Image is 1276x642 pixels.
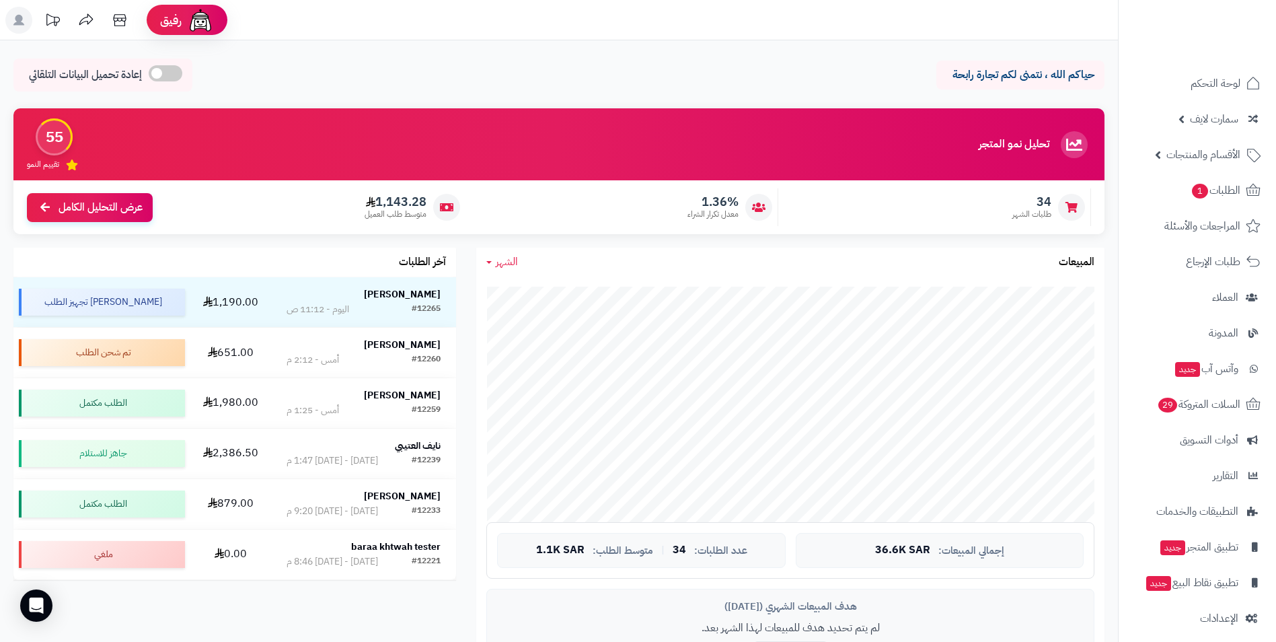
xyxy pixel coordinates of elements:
span: 36.6K SAR [875,544,930,557]
a: الشهر [486,254,518,270]
div: الطلب مكتمل [19,390,185,417]
div: أمس - 2:12 م [287,353,339,367]
td: 1,190.00 [190,277,271,327]
a: السلات المتروكة29 [1127,388,1268,421]
img: logo-2.png [1185,28,1263,57]
div: #12260 [412,353,441,367]
span: معدل تكرار الشراء [687,209,739,220]
span: المدونة [1209,324,1238,343]
span: لوحة التحكم [1191,74,1240,93]
span: متوسط طلب العميل [365,209,426,220]
p: لم يتم تحديد هدف للمبيعات لهذا الشهر بعد. [497,620,1084,636]
div: #12233 [412,505,441,518]
div: اليوم - 11:12 ص [287,303,349,316]
h3: آخر الطلبات [399,256,446,269]
span: العملاء [1212,288,1238,307]
span: إجمالي المبيعات: [938,545,1004,557]
div: هدف المبيعات الشهري ([DATE]) [497,600,1084,614]
div: [DATE] - [DATE] 9:20 م [287,505,378,518]
span: | [661,545,665,555]
td: 2,386.50 [190,429,271,478]
span: المراجعات والأسئلة [1164,217,1240,236]
a: العملاء [1127,281,1268,314]
span: متوسط الطلب: [593,545,653,557]
span: 29 [1158,398,1177,413]
span: 1,143.28 [365,194,426,209]
img: ai-face.png [187,7,214,34]
strong: baraa khtwah tester [351,540,441,554]
a: تطبيق نقاط البيعجديد [1127,567,1268,599]
a: وآتس آبجديد [1127,353,1268,385]
td: 0.00 [190,530,271,579]
div: #12239 [412,454,441,468]
span: 1 [1192,184,1209,199]
a: تطبيق المتجرجديد [1127,531,1268,563]
span: تقييم النمو [27,159,59,170]
div: #12265 [412,303,441,316]
div: الطلب مكتمل [19,491,185,518]
span: الأقسام والمنتجات [1166,145,1240,164]
div: أمس - 1:25 م [287,404,339,417]
span: الشهر [496,254,518,270]
div: [DATE] - [DATE] 1:47 م [287,454,378,468]
span: الإعدادات [1200,609,1238,628]
strong: نايف العتيبي [395,439,441,453]
strong: [PERSON_NAME] [364,489,441,503]
span: رفيق [160,12,182,28]
div: جاهز للاستلام [19,440,185,467]
td: 1,980.00 [190,378,271,428]
strong: [PERSON_NAME] [364,338,441,352]
span: جديد [1160,540,1185,555]
span: طلبات الشهر [1012,209,1051,220]
span: 1.1K SAR [536,544,585,557]
h3: تحليل نمو المتجر [979,139,1049,151]
span: تطبيق المتجر [1159,538,1238,557]
span: طلبات الإرجاع [1186,252,1240,271]
strong: [PERSON_NAME] [364,287,441,301]
div: #12221 [412,555,441,569]
span: جديد [1175,362,1200,377]
div: [DATE] - [DATE] 8:46 م [287,555,378,569]
a: التطبيقات والخدمات [1127,495,1268,528]
span: إعادة تحميل البيانات التلقائي [29,67,142,83]
span: جديد [1146,576,1171,591]
td: 879.00 [190,479,271,529]
span: التقارير [1213,466,1238,485]
span: 34 [1012,194,1051,209]
div: تم شحن الطلب [19,339,185,366]
a: لوحة التحكم [1127,67,1268,100]
div: #12259 [412,404,441,417]
span: السلات المتروكة [1157,395,1240,414]
span: 1.36% [687,194,739,209]
span: 34 [673,544,686,557]
a: الطلبات1 [1127,174,1268,207]
span: الطلبات [1191,181,1240,200]
a: التقارير [1127,460,1268,492]
a: الإعدادات [1127,602,1268,635]
span: أدوات التسويق [1180,431,1238,450]
span: عرض التحليل الكامل [59,200,143,215]
a: طلبات الإرجاع [1127,246,1268,278]
a: المراجعات والأسئلة [1127,210,1268,242]
h3: المبيعات [1059,256,1094,269]
a: أدوات التسويق [1127,424,1268,456]
a: تحديثات المنصة [36,7,69,37]
span: التطبيقات والخدمات [1156,502,1238,521]
div: ملغي [19,541,185,568]
span: تطبيق نقاط البيع [1145,573,1238,592]
div: [PERSON_NAME] تجهيز الطلب [19,289,185,316]
a: المدونة [1127,317,1268,349]
p: حياكم الله ، نتمنى لكم تجارة رابحة [946,67,1094,83]
div: Open Intercom Messenger [20,590,52,622]
span: وآتس آب [1174,359,1238,378]
span: سمارت لايف [1190,110,1238,129]
a: عرض التحليل الكامل [27,193,153,222]
td: 651.00 [190,328,271,378]
span: عدد الطلبات: [694,545,747,557]
strong: [PERSON_NAME] [364,388,441,402]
